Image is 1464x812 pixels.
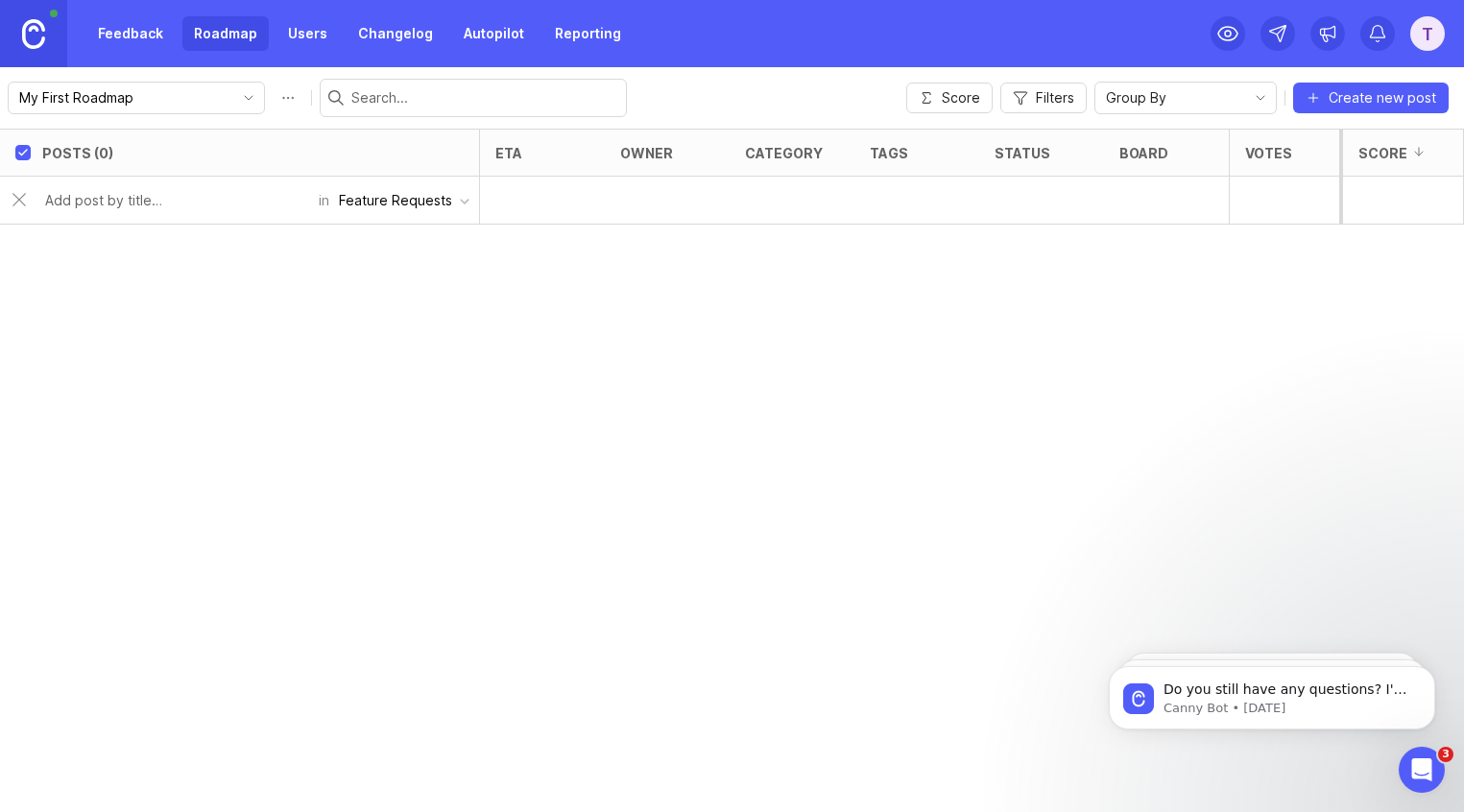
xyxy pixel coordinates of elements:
a: Feedback [86,16,175,51]
div: owner [620,146,673,160]
span: Score [942,88,980,107]
button: Score [906,83,993,113]
input: Add post by title… [45,190,307,211]
input: Search... [351,87,618,108]
span: 3 [1438,747,1453,762]
div: Votes [1245,146,1292,160]
span: Filters [1036,88,1074,107]
div: status [995,146,1050,160]
a: Autopilot [452,16,536,51]
div: eta [495,146,522,160]
button: Filters [1000,83,1087,113]
button: T [1410,16,1445,51]
div: board [1119,146,1168,160]
div: toggle menu [1094,82,1277,114]
div: tags [870,146,908,160]
div: Feature Requests [339,190,452,211]
button: Create new post [1293,83,1449,113]
iframe: Intercom live chat [1399,747,1445,793]
span: Create new post [1329,88,1436,107]
div: category [745,146,823,160]
svg: toggle icon [1245,90,1276,106]
a: Changelog [347,16,444,51]
button: Roadmap options [273,83,303,113]
div: Posts (0) [42,146,113,160]
div: Score [1358,146,1407,160]
a: Reporting [543,16,633,51]
div: in [319,182,479,219]
a: Roadmap [182,16,269,51]
input: My First Roadmap [19,87,231,108]
span: Group By [1106,87,1166,108]
svg: toggle icon [233,90,264,106]
a: Users [276,16,339,51]
iframe: Intercom notifications message [1080,626,1464,760]
img: Canny Home [22,19,45,49]
div: toggle menu [8,82,265,114]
